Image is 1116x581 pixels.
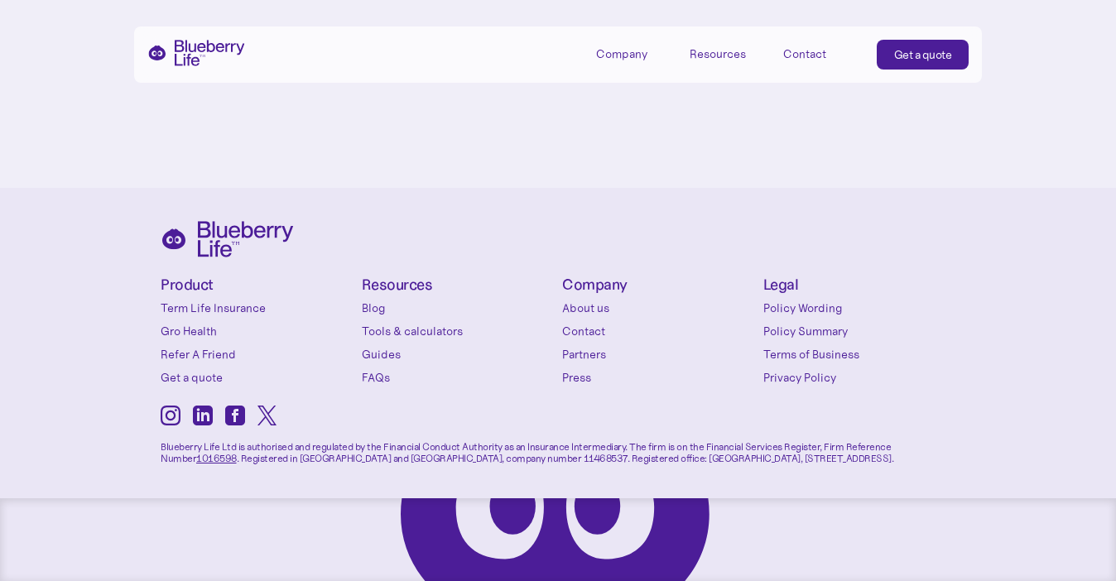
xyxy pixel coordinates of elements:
[161,277,354,293] h4: Product
[362,346,555,363] a: Guides
[596,40,671,67] div: Company
[161,369,354,386] a: Get a quote
[196,452,237,464] a: 1016598
[362,369,555,386] a: FAQs
[783,47,826,61] div: Contact
[877,40,969,70] a: Get a quote
[562,369,755,386] a: Press
[362,277,555,293] h4: Resources
[147,40,245,66] a: home
[562,300,755,316] a: About us
[763,277,956,293] h4: Legal
[763,323,956,339] a: Policy Summary
[362,300,555,316] a: Blog
[161,430,955,465] p: Blueberry Life Ltd is authorised and regulated by the Financial Conduct Authority as an Insurance...
[894,46,952,63] div: Get a quote
[562,346,755,363] a: Partners
[690,47,746,61] div: Resources
[763,300,956,316] a: Policy Wording
[562,323,755,339] a: Contact
[783,40,858,67] a: Contact
[161,300,354,316] a: Term Life Insurance
[763,346,956,363] a: Terms of Business
[362,323,555,339] a: Tools & calculators
[161,323,354,339] a: Gro Health
[161,346,354,363] a: Refer A Friend
[763,369,956,386] a: Privacy Policy
[596,47,647,61] div: Company
[690,40,764,67] div: Resources
[562,277,755,293] h4: Company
